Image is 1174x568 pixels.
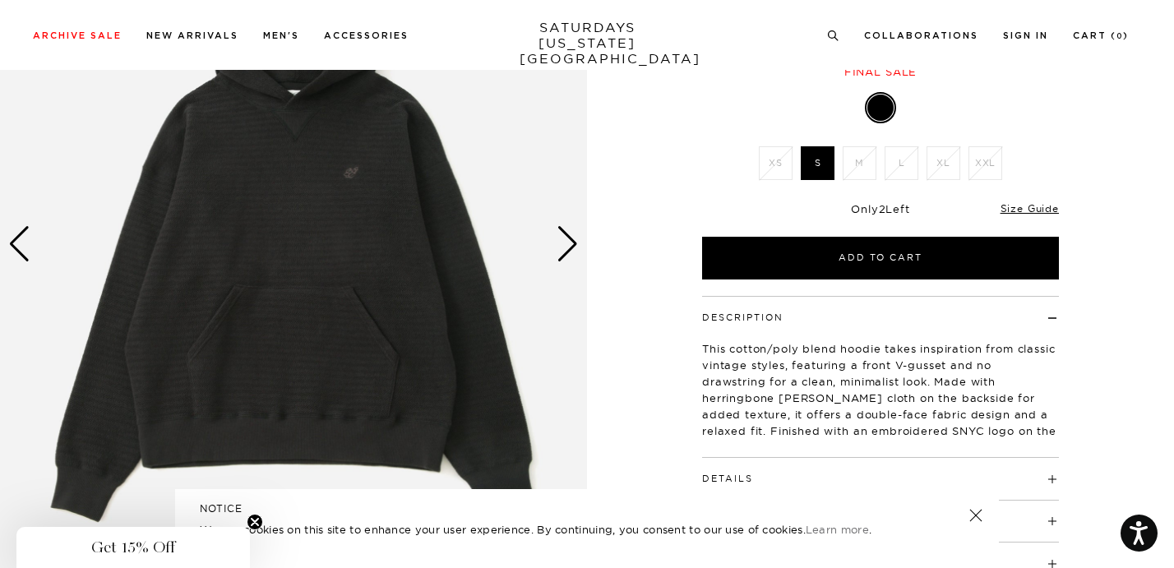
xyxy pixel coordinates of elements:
button: Add to Cart [702,237,1059,279]
div: Only Left [702,202,1059,216]
a: Learn more [806,523,869,536]
a: Collaborations [864,31,978,40]
a: Cart (0) [1073,31,1129,40]
a: Accessories [324,31,409,40]
h5: NOTICE [200,501,974,516]
span: 2 [879,202,886,215]
div: Get 15% OffClose teaser [16,527,250,568]
button: Details [702,474,753,483]
a: Size Guide [1001,202,1059,215]
a: SATURDAYS[US_STATE][GEOGRAPHIC_DATA] [520,20,655,67]
small: 0 [1116,33,1123,40]
span: Get 15% Off [91,538,175,557]
a: Archive Sale [33,31,122,40]
a: Sign In [1003,31,1048,40]
div: Final sale [700,65,1061,79]
div: Previous slide [8,226,30,262]
div: Next slide [557,226,579,262]
button: Close teaser [247,514,263,530]
label: S [801,146,834,180]
a: New Arrivals [146,31,238,40]
a: Men's [263,31,299,40]
p: We use cookies on this site to enhance your user experience. By continuing, you consent to our us... [200,521,916,538]
button: Description [702,313,783,322]
p: This cotton/poly blend hoodie takes inspiration from classic vintage styles, featuring a front V-... [702,340,1059,455]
